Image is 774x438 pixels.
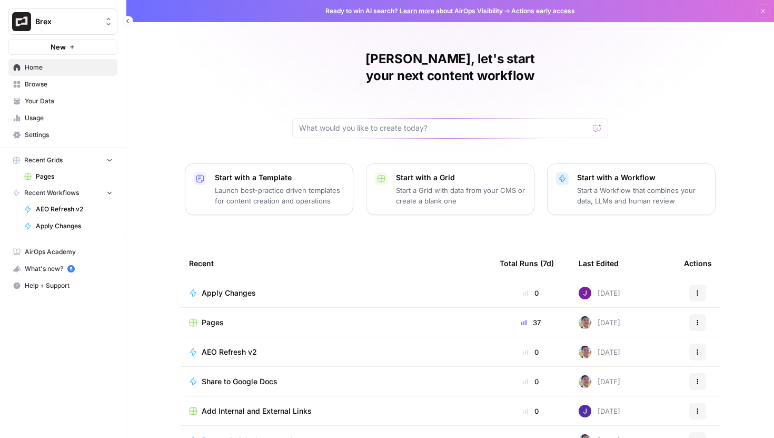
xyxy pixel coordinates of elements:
div: 0 [500,347,562,357]
div: 37 [500,317,562,328]
span: Help + Support [25,281,113,290]
div: [DATE] [579,375,620,388]
span: Recent Grids [24,155,63,165]
span: Pages [202,317,224,328]
span: Browse [25,80,113,89]
a: AirOps Academy [8,244,117,260]
button: Start with a WorkflowStart a Workflow that combines your data, LLMs and human review [547,163,716,215]
a: Home [8,59,117,76]
text: 5 [70,266,72,271]
input: What would you like to create today? [299,123,589,133]
span: Recent Workflows [24,188,79,198]
p: Start with a Grid [396,172,525,183]
span: Usage [25,113,113,123]
span: Brex [35,16,99,27]
p: Start with a Workflow [577,172,707,183]
div: [DATE] [579,346,620,358]
span: Home [25,63,113,72]
button: What's new? 5 [8,260,117,277]
button: New [8,39,117,55]
a: Your Data [8,93,117,110]
span: Ready to win AI search? about AirOps Visibility [325,6,503,16]
div: [DATE] [579,287,620,299]
a: Pages [189,317,483,328]
a: Usage [8,110,117,126]
h1: [PERSON_NAME], let's start your next content workflow [292,51,608,84]
a: Apply Changes [189,288,483,298]
span: Settings [25,130,113,140]
span: Your Data [25,96,113,106]
span: Share to Google Docs [202,376,277,387]
span: Pages [36,172,113,181]
a: AEO Refresh v2 [189,347,483,357]
a: Browse [8,76,117,93]
a: Add Internal and External Links [189,406,483,416]
button: Recent Workflows [8,185,117,201]
span: Add Internal and External Links [202,406,312,416]
span: AEO Refresh v2 [36,205,113,214]
div: Total Runs (7d) [500,249,554,278]
button: Start with a TemplateLaunch best-practice driven templates for content creation and operations [185,163,353,215]
a: Learn more [400,7,434,15]
a: 5 [67,265,75,272]
p: Launch best-practice driven templates for content creation and operations [215,185,344,206]
div: What's new? [9,261,117,277]
p: Start with a Template [215,172,344,183]
button: Recent Grids [8,152,117,168]
span: New [51,42,66,52]
div: [DATE] [579,405,620,417]
div: Actions [684,249,712,278]
p: Start a Grid with data from your CMS or create a blank one [396,185,525,206]
a: Apply Changes [19,218,117,235]
span: AirOps Academy [25,247,113,257]
div: 0 [500,288,562,298]
a: AEO Refresh v2 [19,201,117,218]
div: 0 [500,406,562,416]
div: Recent [189,249,483,278]
img: ou33p77gnp0c7pdx9aw43iihmur7 [579,405,591,417]
span: Apply Changes [202,288,256,298]
span: Apply Changes [36,221,113,231]
button: Help + Support [8,277,117,294]
span: AEO Refresh v2 [202,347,257,357]
div: Last Edited [579,249,619,278]
img: Brex Logo [12,12,31,31]
a: Settings [8,126,117,143]
div: 0 [500,376,562,387]
img: 99f2gcj60tl1tjps57nny4cf0tt1 [579,375,591,388]
div: [DATE] [579,316,620,329]
a: Pages [19,168,117,185]
img: 99f2gcj60tl1tjps57nny4cf0tt1 [579,316,591,329]
img: nj1ssy6o3lyd6ijko0eoja4aphzn [579,287,591,299]
button: Start with a GridStart a Grid with data from your CMS or create a blank one [366,163,534,215]
span: Actions early access [511,6,575,16]
img: 99f2gcj60tl1tjps57nny4cf0tt1 [579,346,591,358]
p: Start a Workflow that combines your data, LLMs and human review [577,185,707,206]
button: Workspace: Brex [8,8,117,35]
a: Share to Google Docs [189,376,483,387]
